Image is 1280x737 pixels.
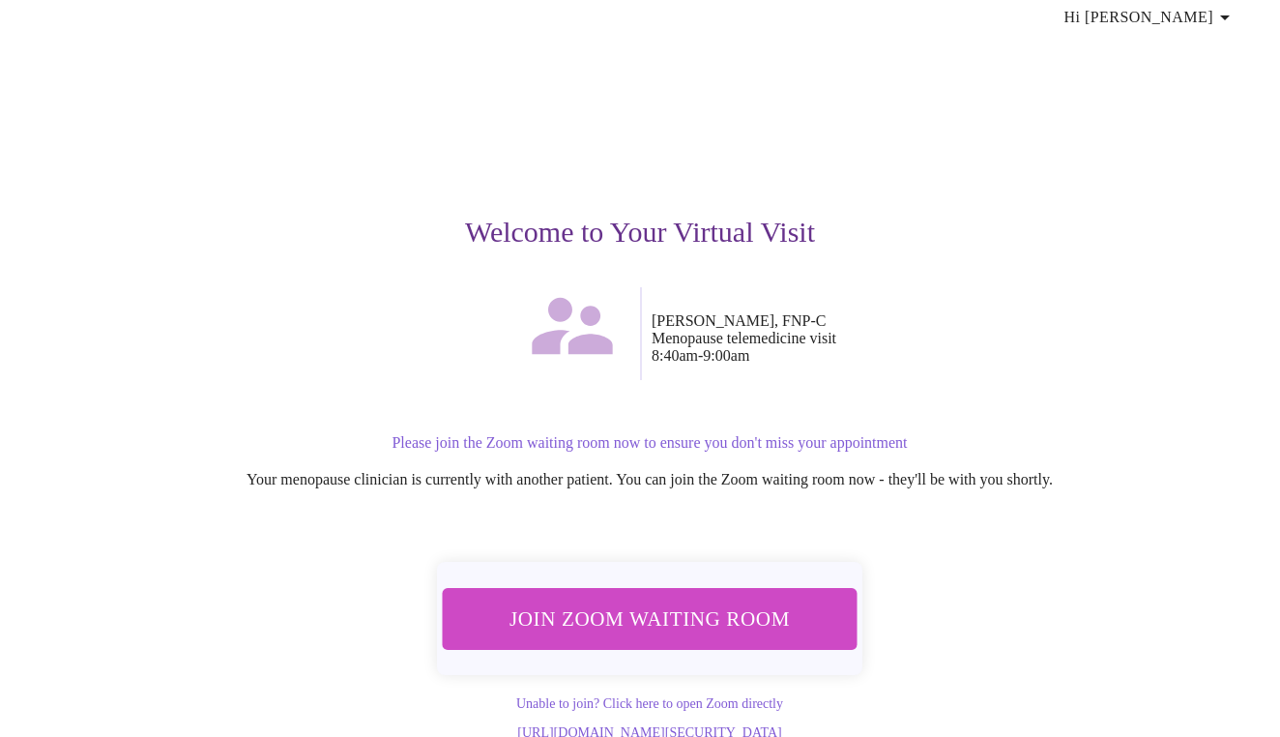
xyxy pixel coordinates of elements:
[468,601,831,636] span: Join Zoom Waiting Room
[44,216,1236,249] h3: Welcome to Your Virtual Visit
[64,471,1236,488] p: Your menopause clinician is currently with another patient. You can join the Zoom waiting room no...
[64,434,1236,452] p: Please join the Zoom waiting room now to ensure you don't miss your appointment
[516,696,783,711] a: Unable to join? Click here to open Zoom directly
[443,588,858,649] button: Join Zoom Waiting Room
[652,312,1236,365] p: [PERSON_NAME], FNP-C Menopause telemedicine visit 8:40am - 9:00am
[1064,4,1236,31] span: Hi [PERSON_NAME]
